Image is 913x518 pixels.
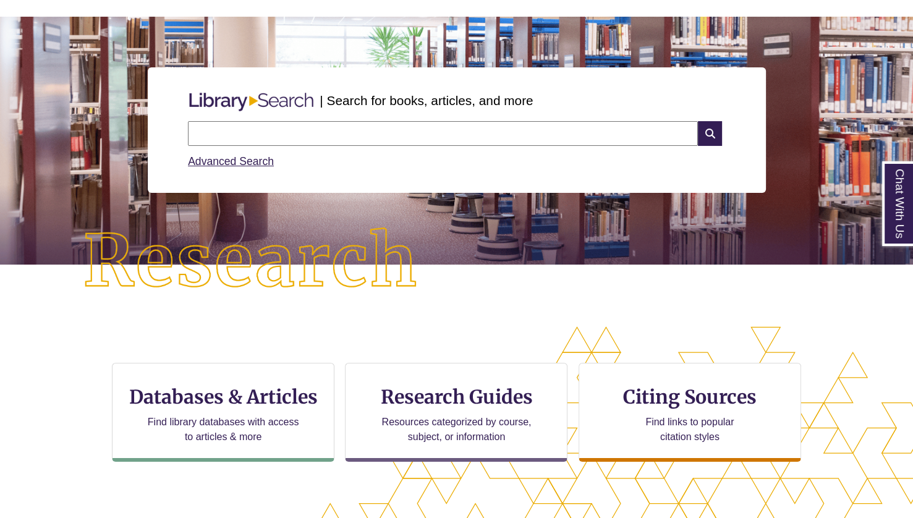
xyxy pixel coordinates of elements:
p: | Search for books, articles, and more [320,91,533,110]
h3: Research Guides [355,385,557,409]
a: Research Guides Resources categorized by course, subject, or information [345,363,567,462]
a: Databases & Articles Find library databases with access to articles & more [112,363,334,462]
p: Resources categorized by course, subject, or information [376,415,537,444]
a: Citing Sources Find links to popular citation styles [579,363,801,462]
a: Advanced Search [188,155,274,168]
h3: Citing Sources [614,385,765,409]
img: Libary Search [183,88,320,116]
p: Find library databases with access to articles & more [143,415,304,444]
img: Research [46,190,457,333]
p: Find links to popular citation styles [629,415,750,444]
h3: Databases & Articles [122,385,324,409]
i: Search [698,121,721,146]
